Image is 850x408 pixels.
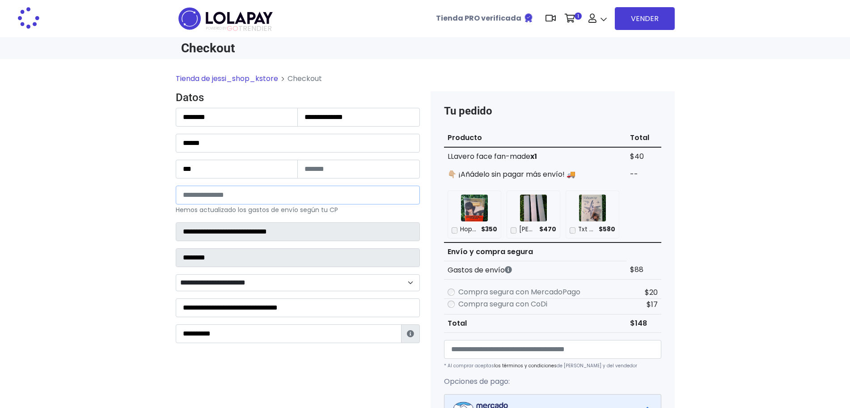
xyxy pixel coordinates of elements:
[494,362,557,369] a: los términos y condiciones
[626,129,661,147] th: Total
[176,73,675,91] nav: breadcrumb
[578,225,596,234] p: Txt Minisode 3 con preventa
[227,23,238,34] span: GO
[444,261,627,279] th: Gastos de envío
[407,330,414,337] i: Estafeta lo usará para ponerse en contacto en caso de tener algún problema con el envío
[181,41,420,55] h1: Checkout
[176,73,278,84] a: Tienda de jessi_shop_kstore
[560,5,584,32] a: 1
[645,287,658,297] span: $20
[626,314,661,332] td: $148
[444,362,661,369] p: * Al comprar aceptas de [PERSON_NAME] y del vendedor
[505,266,512,273] i: Los gastos de envío dependen de códigos postales. ¡Te puedes llevar más productos en un solo envío !
[481,225,497,234] span: $350
[458,287,580,297] label: Compra segura con MercadoPago
[444,147,627,166] td: LLavero face fan-made
[579,195,606,221] img: Txt Minisode 3 con preventa
[206,26,227,31] span: POWERED BY
[176,91,420,104] h4: Datos
[626,166,661,183] td: --
[278,73,322,84] li: Checkout
[615,7,675,30] a: VENDER
[206,25,272,33] span: TRENDIER
[444,129,627,147] th: Producto
[520,195,547,221] img: April Cotton 97
[460,225,478,234] p: Hope on the street
[626,261,661,279] td: $88
[626,147,661,166] td: $40
[575,13,582,20] span: 1
[647,299,658,310] span: $17
[523,13,534,23] img: Tienda verificada
[176,4,275,33] img: logo
[530,151,537,161] strong: x1
[444,376,661,387] p: Opciones de pago:
[599,225,615,234] span: $580
[176,205,338,214] small: Hemos actualizado los gastos de envío según tu CP
[444,314,627,332] th: Total
[539,225,556,234] span: $470
[444,166,627,183] td: 👇🏼 ¡Añádelo sin pagar más envío! 🚚
[461,195,488,221] img: Hope on the street
[436,13,521,23] b: Tienda PRO verificada
[458,299,547,310] label: Compra segura con CoDi
[444,105,661,118] h4: Tu pedido
[519,225,536,234] p: April Cotton 97
[444,242,627,261] th: Envío y compra segura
